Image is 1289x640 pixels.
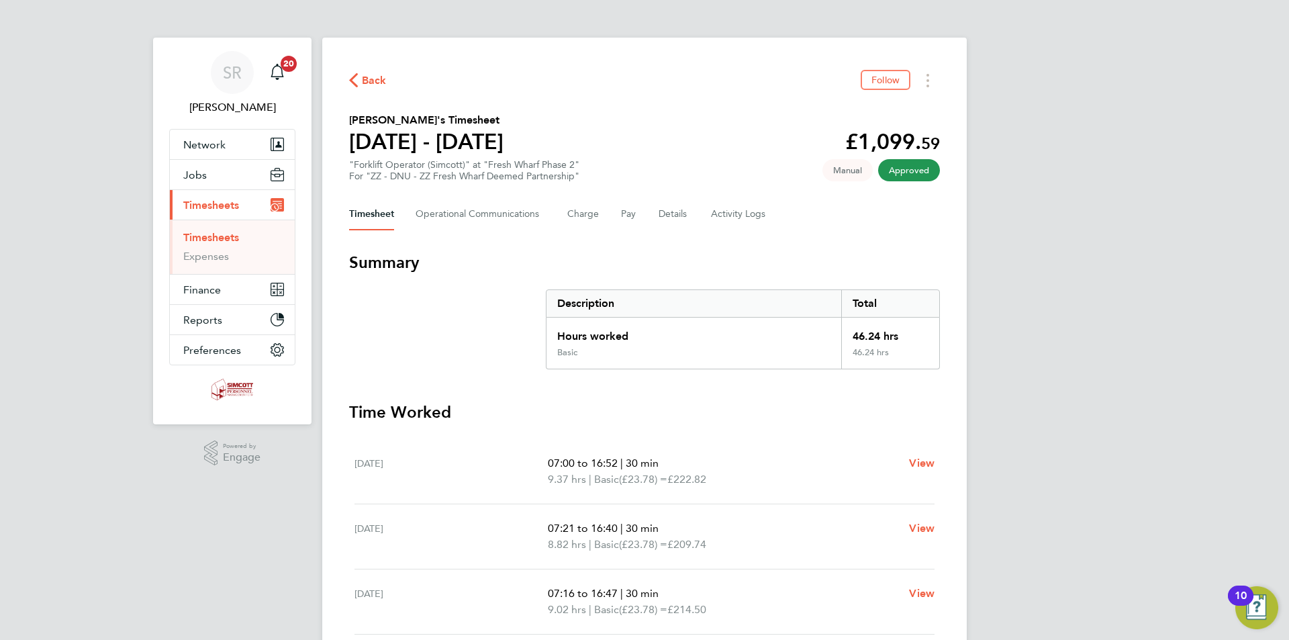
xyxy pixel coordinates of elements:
div: [DATE] [354,586,548,618]
a: Timesheets [183,231,239,244]
button: Timesheets Menu [916,70,940,91]
button: Charge [567,198,600,230]
span: | [620,587,623,600]
span: Basic [594,602,619,618]
button: Details [659,198,689,230]
span: Powered by [223,441,260,452]
div: Summary [546,289,940,369]
div: Hours worked [546,318,841,347]
span: Reports [183,314,222,326]
span: Network [183,138,226,151]
h3: Time Worked [349,402,940,423]
button: Back [349,72,387,89]
button: Network [170,130,295,159]
span: 9.37 hrs [548,473,586,486]
span: 30 min [626,587,659,600]
nav: Main navigation [153,38,312,424]
div: [DATE] [354,455,548,488]
a: Powered byEngage [204,441,261,466]
span: View [909,522,935,535]
h2: [PERSON_NAME]'s Timesheet [349,112,504,128]
div: Basic [557,347,577,358]
div: [DATE] [354,520,548,553]
span: (£23.78) = [619,538,667,551]
img: simcott-logo-retina.png [211,379,254,400]
div: Description [546,290,841,317]
span: 07:21 to 16:40 [548,522,618,535]
span: This timesheet was manually created. [822,159,873,181]
span: (£23.78) = [619,473,667,486]
span: Scott Ridgers [169,99,295,116]
span: 20 [281,56,297,72]
div: Timesheets [170,220,295,274]
span: | [620,522,623,535]
button: Timesheet [349,198,394,230]
a: View [909,586,935,602]
span: | [589,603,591,616]
span: This timesheet has been approved. [878,159,940,181]
span: 07:16 to 16:47 [548,587,618,600]
button: Preferences [170,335,295,365]
div: Total [841,290,939,317]
span: £222.82 [667,473,706,486]
span: Follow [871,74,900,86]
a: SR[PERSON_NAME] [169,51,295,116]
div: 46.24 hrs [841,347,939,369]
h1: [DATE] - [DATE] [349,128,504,155]
div: 10 [1235,596,1247,613]
span: Preferences [183,344,241,357]
div: 46.24 hrs [841,318,939,347]
a: View [909,455,935,471]
a: Expenses [183,250,229,263]
span: View [909,587,935,600]
span: (£23.78) = [619,603,667,616]
div: "Forklift Operator (Simcott)" at "Fresh Wharf Phase 2" [349,159,579,182]
button: Operational Communications [416,198,546,230]
span: 8.82 hrs [548,538,586,551]
span: Jobs [183,169,207,181]
span: | [589,538,591,551]
span: 59 [921,134,940,153]
span: £209.74 [667,538,706,551]
button: Pay [621,198,637,230]
span: Back [362,73,387,89]
a: 20 [264,51,291,94]
span: Basic [594,471,619,488]
a: View [909,520,935,537]
span: 07:00 to 16:52 [548,457,618,469]
span: 30 min [626,522,659,535]
span: | [589,473,591,486]
span: 30 min [626,457,659,469]
div: For "ZZ - DNU - ZZ Fresh Wharf Deemed Partnership" [349,171,579,182]
span: Basic [594,537,619,553]
span: Finance [183,283,221,296]
h3: Summary [349,252,940,273]
button: Jobs [170,160,295,189]
button: Follow [861,70,910,90]
span: Timesheets [183,199,239,212]
span: Engage [223,452,260,463]
button: Timesheets [170,190,295,220]
span: 9.02 hrs [548,603,586,616]
button: Open Resource Center, 10 new notifications [1235,586,1278,629]
button: Finance [170,275,295,304]
a: Go to home page [169,379,295,400]
app-decimal: £1,099. [845,129,940,154]
span: £214.50 [667,603,706,616]
span: SR [223,64,242,81]
button: Reports [170,305,295,334]
span: View [909,457,935,469]
span: | [620,457,623,469]
button: Activity Logs [711,198,767,230]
